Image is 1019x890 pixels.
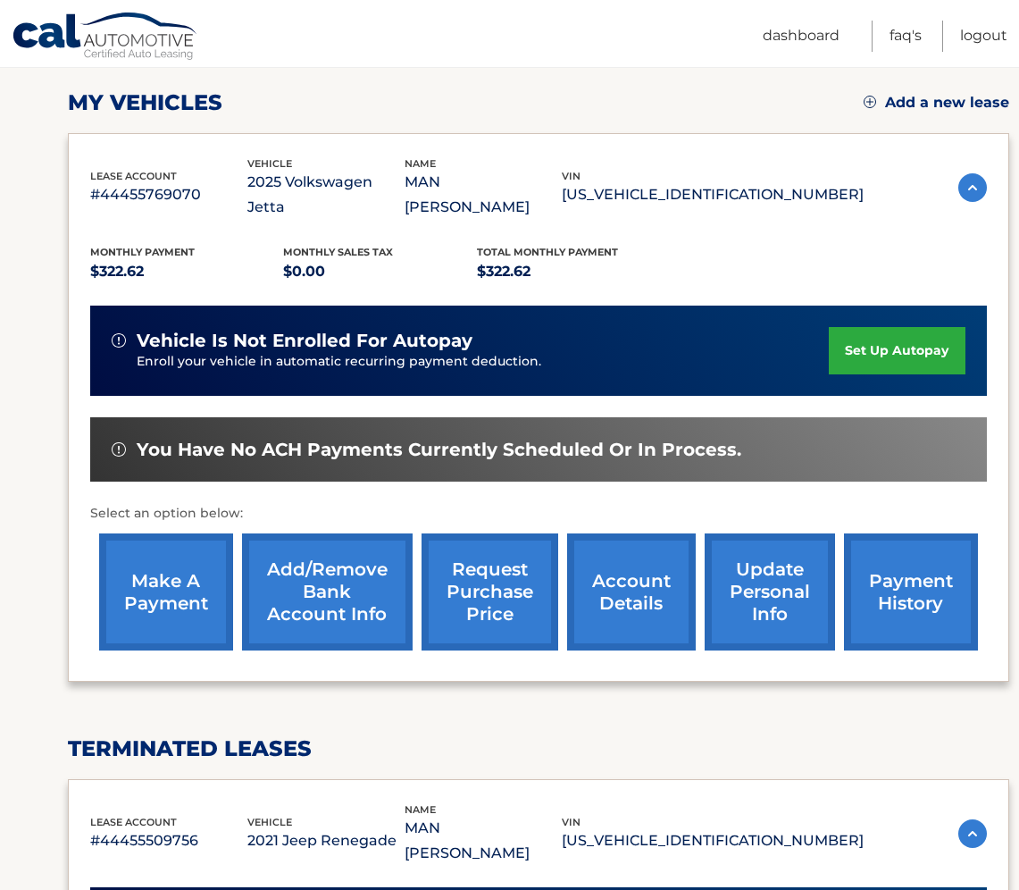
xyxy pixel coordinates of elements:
[405,816,562,866] p: MAN [PERSON_NAME]
[247,816,292,828] span: vehicle
[247,828,405,853] p: 2021 Jeep Renegade
[405,170,562,220] p: MAN [PERSON_NAME]
[405,157,436,170] span: name
[562,170,580,182] span: vin
[242,533,413,651] a: Add/Remove bank account info
[247,157,292,170] span: vehicle
[562,182,864,207] p: [US_VEHICLE_IDENTIFICATION_NUMBER]
[405,803,436,816] span: name
[829,327,965,374] a: set up autopay
[247,170,405,220] p: 2025 Volkswagen Jetta
[137,439,741,461] span: You have no ACH payments currently scheduled or in process.
[90,816,177,828] span: lease account
[960,21,1007,52] a: Logout
[90,259,284,284] p: $322.62
[90,503,987,525] p: Select an option below:
[112,333,126,348] img: alert-white.svg
[90,828,247,853] p: #44455509756
[112,442,126,457] img: alert-white.svg
[90,246,195,258] span: Monthly Payment
[958,819,987,848] img: accordion-active.svg
[90,182,247,207] p: #44455769070
[137,330,472,352] span: vehicle is not enrolled for autopay
[562,828,864,853] p: [US_VEHICLE_IDENTIFICATION_NUMBER]
[958,173,987,202] img: accordion-active.svg
[567,533,696,651] a: account details
[99,533,233,651] a: make a payment
[68,89,222,116] h2: my vehicles
[763,21,839,52] a: Dashboard
[864,96,876,108] img: add.svg
[890,21,922,52] a: FAQ's
[283,259,477,284] p: $0.00
[705,533,835,651] a: update personal info
[422,533,558,651] a: request purchase price
[844,533,978,651] a: payment history
[90,170,177,182] span: lease account
[477,246,618,258] span: Total Monthly Payment
[562,816,580,828] span: vin
[477,259,671,284] p: $322.62
[864,94,1009,112] a: Add a new lease
[137,352,830,372] p: Enroll your vehicle in automatic recurring payment deduction.
[12,12,199,63] a: Cal Automotive
[68,735,1009,762] h2: terminated leases
[283,246,393,258] span: Monthly sales Tax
